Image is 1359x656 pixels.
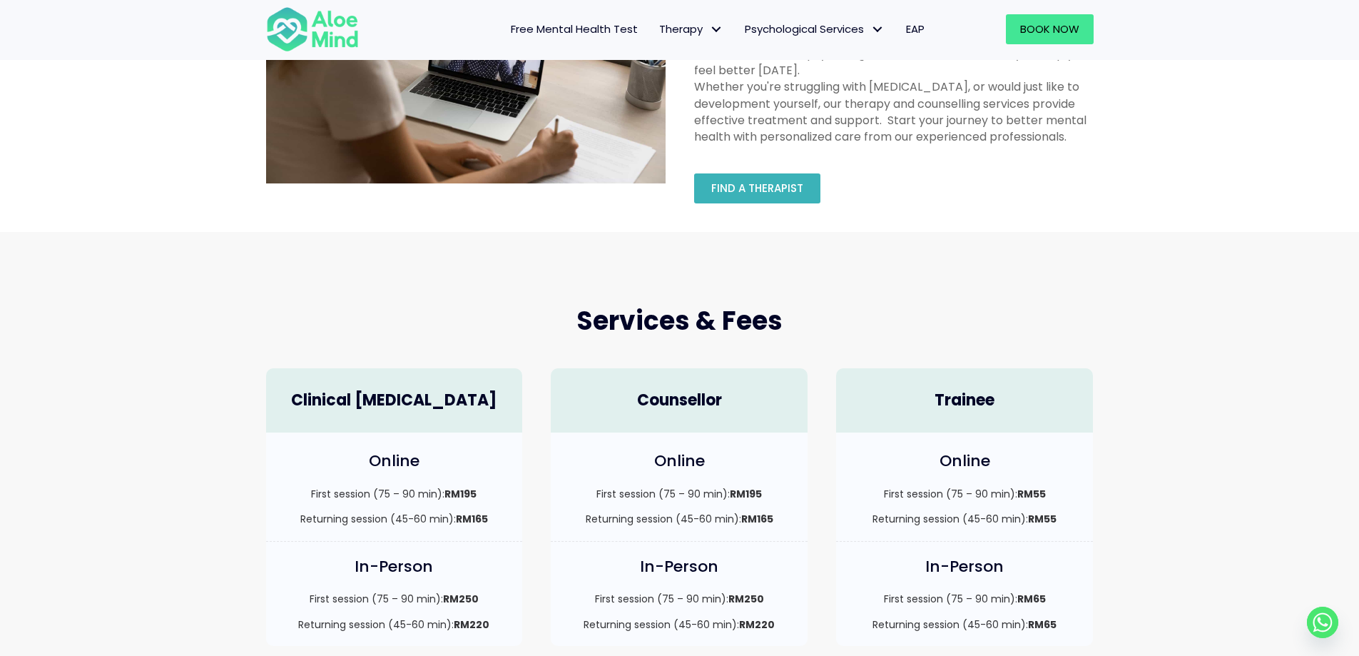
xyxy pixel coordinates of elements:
a: Book Now [1006,14,1094,44]
p: Returning session (45-60 min): [565,512,793,526]
div: Our team of clinical psychologists and counsellors is ready to help you feel better [DATE]. [694,46,1094,79]
img: Aloe mind Logo [266,6,359,53]
p: First session (75 – 90 min): [565,592,793,606]
strong: RM65 [1017,592,1046,606]
p: First session (75 – 90 min): [850,592,1079,606]
p: First session (75 – 90 min): [850,487,1079,501]
p: First session (75 – 90 min): [565,487,793,501]
strong: RM220 [739,617,775,632]
h4: Online [280,450,509,473]
strong: RM250 [443,592,479,606]
p: First session (75 – 90 min): [280,592,509,606]
strong: RM55 [1028,512,1057,526]
h4: In-Person [850,556,1079,578]
nav: Menu [377,14,935,44]
a: EAP [895,14,935,44]
p: First session (75 – 90 min): [280,487,509,501]
h4: Counsellor [565,390,793,412]
p: Returning session (45-60 min): [850,512,1079,526]
span: Services & Fees [576,303,783,339]
strong: RM220 [454,617,489,632]
a: Psychological ServicesPsychological Services: submenu [734,14,895,44]
h4: Trainee [850,390,1079,412]
span: EAP [906,21,925,36]
span: Therapy [659,21,723,36]
span: Psychological Services: submenu [867,19,888,40]
span: Therapy: submenu [706,19,727,40]
strong: RM165 [741,512,773,526]
h4: Clinical [MEDICAL_DATA] [280,390,509,412]
span: Psychological Services [745,21,885,36]
p: Returning session (45-60 min): [850,617,1079,632]
h4: Online [565,450,793,473]
p: Returning session (45-60 min): [280,617,509,632]
a: Whatsapp [1307,607,1338,638]
p: Returning session (45-60 min): [280,512,509,526]
a: Free Mental Health Test [500,14,648,44]
strong: RM165 [456,512,488,526]
a: Find a therapist [694,173,820,203]
strong: RM65 [1028,617,1057,632]
h4: In-Person [565,556,793,578]
strong: RM195 [444,487,477,501]
a: TherapyTherapy: submenu [648,14,734,44]
h4: Online [850,450,1079,473]
span: Book Now [1020,21,1079,36]
strong: RM195 [730,487,762,501]
p: Returning session (45-60 min): [565,617,793,632]
strong: RM250 [728,592,764,606]
div: Whether you're struggling with [MEDICAL_DATA], or would just like to development yourself, our th... [694,79,1094,145]
strong: RM55 [1017,487,1046,501]
h4: In-Person [280,556,509,578]
span: Free Mental Health Test [511,21,638,36]
span: Find a therapist [711,181,803,196]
